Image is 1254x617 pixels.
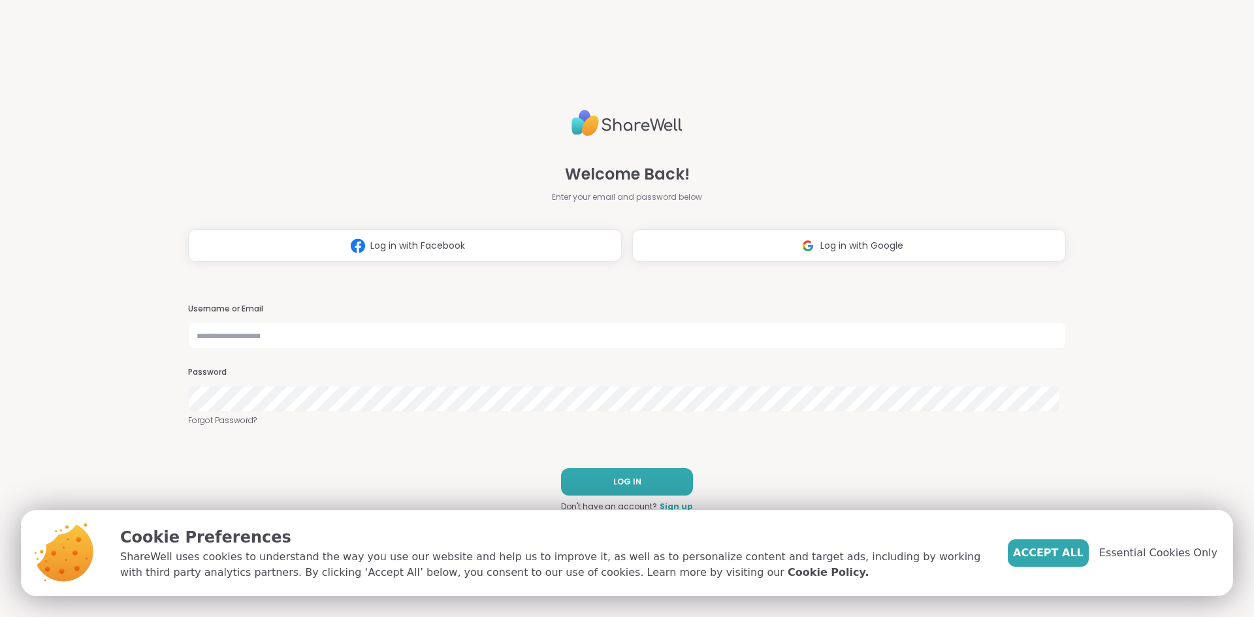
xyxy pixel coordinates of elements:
a: Sign up [660,501,693,513]
p: Cookie Preferences [120,526,987,549]
button: Accept All [1008,539,1089,567]
span: LOG IN [613,476,641,488]
button: Log in with Facebook [188,229,622,262]
img: ShareWell Logomark [346,234,370,258]
a: Cookie Policy. [788,565,869,580]
p: ShareWell uses cookies to understand the way you use our website and help us to improve it, as we... [120,549,987,580]
img: ShareWell Logo [571,104,683,142]
h3: Password [188,367,1066,378]
button: LOG IN [561,468,693,496]
span: Welcome Back! [565,163,690,186]
button: Log in with Google [632,229,1066,262]
span: Accept All [1013,545,1084,561]
a: Forgot Password? [188,415,1066,426]
img: ShareWell Logomark [796,234,820,258]
h3: Username or Email [188,304,1066,315]
span: Essential Cookies Only [1099,545,1217,561]
span: Log in with Facebook [370,239,465,253]
span: Log in with Google [820,239,903,253]
span: Don't have an account? [561,501,657,513]
span: Enter your email and password below [552,191,702,203]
